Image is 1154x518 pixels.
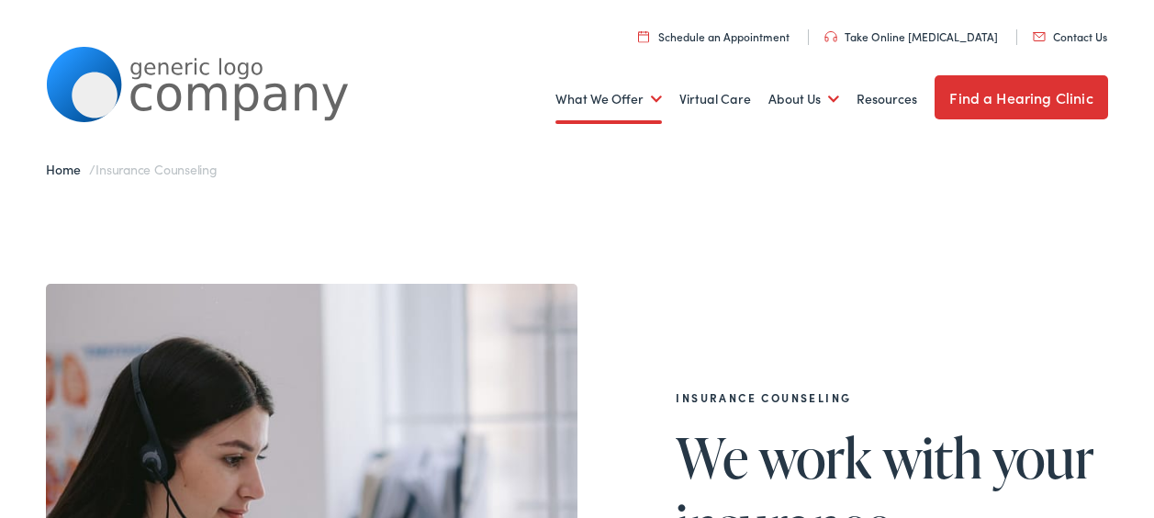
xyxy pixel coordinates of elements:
span: with [882,427,982,488]
a: What We Offer [555,65,662,133]
img: utility icon [824,31,837,42]
h2: Insurance Counseling [676,391,1107,404]
span: / [46,160,218,178]
a: Contact Us [1033,28,1107,44]
a: Home [46,160,89,178]
span: We [676,427,747,488]
a: About Us [768,65,839,133]
a: Find a Hearing Clinic [935,75,1107,119]
span: your [992,427,1094,488]
span: Insurance Counseling [95,160,218,178]
img: utility icon [638,30,649,42]
a: Virtual Care [679,65,751,133]
span: work [758,427,872,488]
a: Resources [857,65,917,133]
a: Schedule an Appointment [638,28,790,44]
img: utility icon [1033,32,1046,41]
a: Take Online [MEDICAL_DATA] [824,28,998,44]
